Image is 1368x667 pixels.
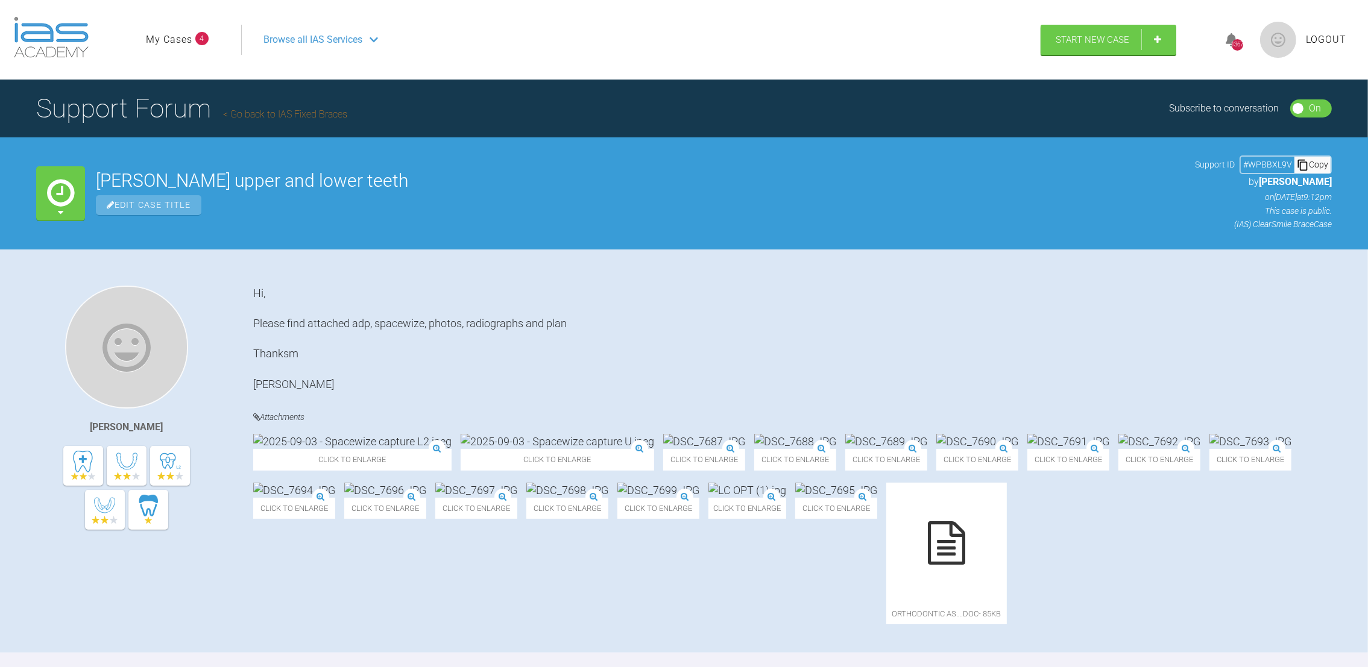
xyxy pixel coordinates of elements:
p: This case is public. [1195,204,1332,218]
span: Click to enlarge [845,449,927,470]
img: LC OPT (1).jpg [708,483,786,498]
div: [PERSON_NAME] [90,419,163,435]
span: Click to enlarge [795,498,877,519]
span: Support ID [1195,158,1235,171]
img: DSC_7697.JPG [435,483,517,498]
div: Subscribe to conversation [1170,101,1279,116]
a: Logout [1306,32,1346,48]
span: Click to enlarge [708,498,786,519]
span: Click to enlarge [754,449,836,470]
a: Start New Case [1041,25,1176,55]
img: DSC_7694.JPG [253,483,335,498]
span: Browse all IAS Services [263,32,362,48]
img: 2025-09-03 - Spacewize capture U.jpeg [461,434,654,449]
h4: Attachments [253,410,1332,425]
img: DSC_7687.JPG [663,434,745,449]
img: DSC_7699.JPG [617,483,699,498]
span: Click to enlarge [663,449,745,470]
img: DSC_7691.JPG [1027,434,1109,449]
div: Copy [1294,157,1331,172]
img: DSC_7693.JPG [1209,434,1291,449]
span: Click to enlarge [526,498,608,519]
img: DSC_7688.JPG [754,434,836,449]
div: Hi, Please find attached adp, spacewize, photos, radiographs and plan Thanksm [PERSON_NAME] [253,286,1332,392]
h2: [PERSON_NAME] upper and lower teeth [96,172,1184,190]
img: logo-light.3e3ef733.png [14,17,89,58]
img: DSC_7690.JPG [936,434,1018,449]
img: DSC_7698.JPG [526,483,608,498]
img: DSC_7696.JPG [344,483,426,498]
span: Click to enlarge [617,498,699,519]
p: (IAS) ClearSmile Brace Case [1195,218,1332,231]
div: # WPBBXL9V [1241,158,1294,171]
a: My Cases [146,32,192,48]
span: Click to enlarge [435,498,517,519]
img: DSC_7695.JPG [795,483,877,498]
span: [PERSON_NAME] [1259,176,1332,187]
img: 2025-09-03 - Spacewize capture L2.jpeg [253,434,452,449]
img: DSC_7692.JPG [1118,434,1200,449]
div: On [1309,101,1321,116]
span: Click to enlarge [253,498,335,519]
div: 1367 [1232,39,1243,51]
span: orthodontic As….doc - 85KB [886,603,1007,624]
p: by [1195,174,1332,190]
span: 4 [195,32,209,45]
img: profile.png [1260,22,1296,58]
a: Go back to IAS Fixed Braces [223,108,347,120]
span: Click to enlarge [253,449,452,470]
span: Edit Case Title [96,195,201,215]
p: on [DATE] at 9:12pm [1195,190,1332,204]
span: Start New Case [1056,34,1129,45]
span: Click to enlarge [344,498,426,519]
span: Click to enlarge [1209,449,1291,470]
img: DSC_7689.JPG [845,434,927,449]
h1: Support Forum [36,87,347,130]
span: Click to enlarge [461,449,654,470]
span: Click to enlarge [1027,449,1109,470]
span: Click to enlarge [936,449,1018,470]
img: Neil Fearns [65,286,188,409]
span: Click to enlarge [1118,449,1200,470]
